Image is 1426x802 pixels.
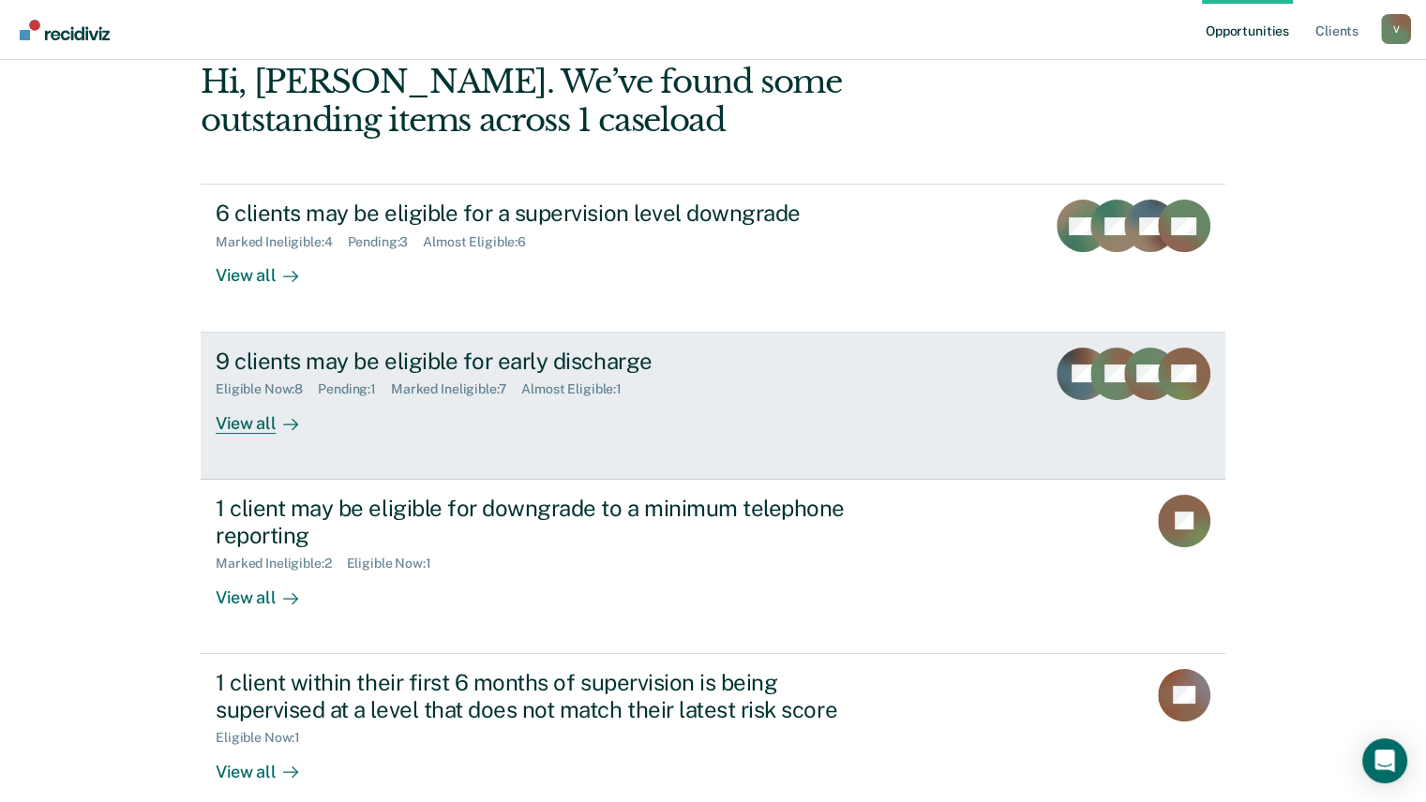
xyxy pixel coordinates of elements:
div: Pending : 1 [318,381,391,397]
div: Almost Eligible : 1 [521,381,637,397]
div: 9 clients may be eligible for early discharge [216,348,874,375]
div: Open Intercom Messenger [1362,738,1407,783]
a: 6 clients may be eligible for a supervision level downgradeMarked Ineligible:4Pending:3Almost Eli... [201,184,1225,332]
div: V [1381,14,1411,44]
div: Pending : 3 [348,234,424,250]
div: Marked Ineligible : 2 [216,556,346,572]
a: 1 client may be eligible for downgrade to a minimum telephone reportingMarked Ineligible:2Eligibl... [201,480,1225,654]
div: 6 clients may be eligible for a supervision level downgrade [216,200,874,227]
div: View all [216,746,321,782]
div: View all [216,572,321,608]
div: Hi, [PERSON_NAME]. We’ve found some outstanding items across 1 caseload [201,63,1020,140]
a: 9 clients may be eligible for early dischargeEligible Now:8Pending:1Marked Ineligible:7Almost Eli... [201,333,1225,480]
div: 1 client within their first 6 months of supervision is being supervised at a level that does not ... [216,669,874,723]
div: Almost Eligible : 6 [423,234,541,250]
div: Eligible Now : 8 [216,381,318,397]
button: Profile dropdown button [1381,14,1411,44]
div: Marked Ineligible : 4 [216,234,347,250]
div: Eligible Now : 1 [216,730,315,746]
div: View all [216,397,321,434]
img: Recidiviz [20,20,110,40]
div: Eligible Now : 1 [347,556,446,572]
div: 1 client may be eligible for downgrade to a minimum telephone reporting [216,495,874,549]
div: Marked Ineligible : 7 [391,381,521,397]
div: View all [216,250,321,287]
